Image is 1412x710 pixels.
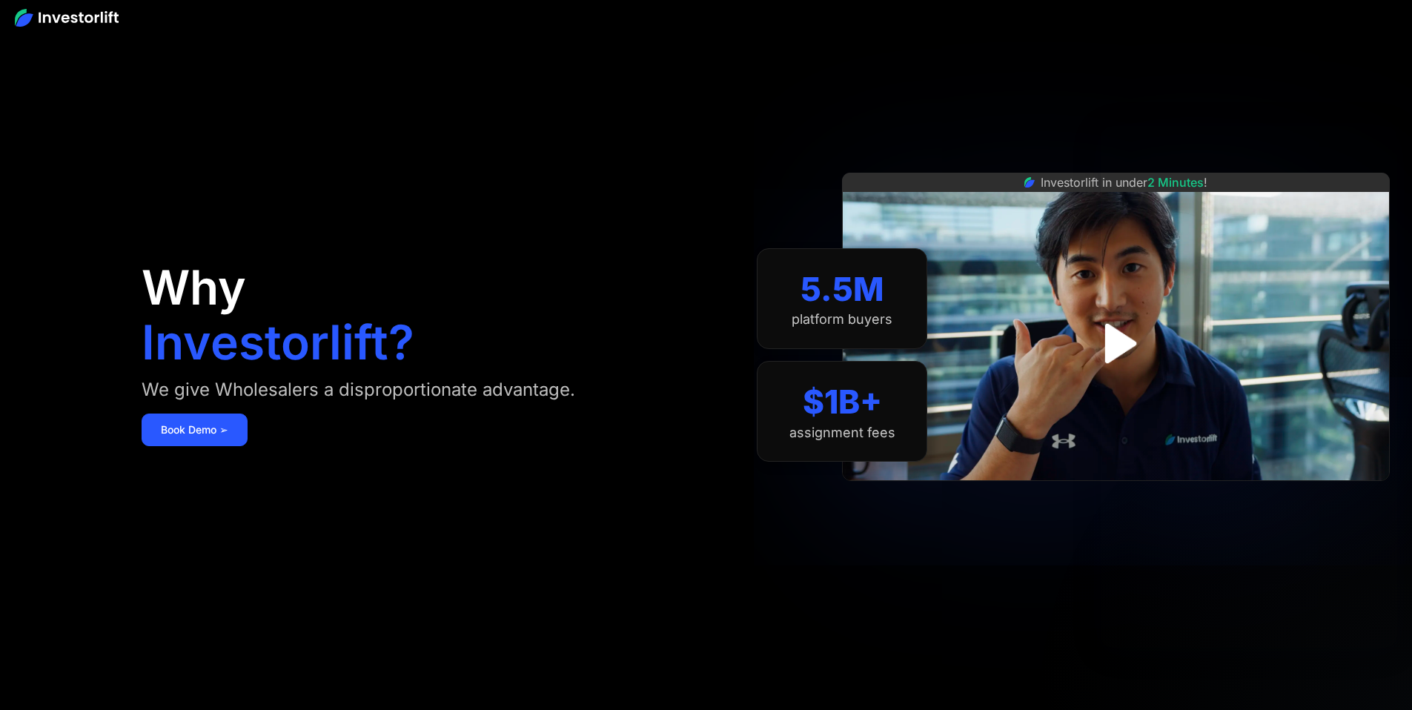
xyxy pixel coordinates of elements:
h1: Investorlift? [142,319,414,366]
div: platform buyers [792,311,892,328]
a: open lightbox [1083,311,1149,376]
iframe: Intercom live chat [1362,660,1397,695]
iframe: Intercom live chat [1101,126,1397,648]
div: assignment fees [789,425,895,441]
div: Investorlift in under ! [1041,173,1207,191]
div: $1B+ [803,382,882,422]
iframe: Customer reviews powered by Trustpilot [1005,488,1227,506]
div: 5.5M [801,270,884,309]
div: We give Wholesalers a disproportionate advantage. [142,378,575,402]
h1: Why [142,264,246,311]
a: Book Demo ➢ [142,414,248,446]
